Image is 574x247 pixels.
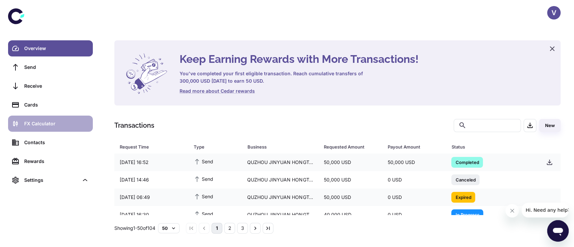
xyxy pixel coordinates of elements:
a: Rewards [8,153,93,169]
div: 0 USD [382,191,446,204]
div: 50,000 USD [318,191,382,204]
div: Status [451,142,524,152]
button: New [539,119,561,132]
h1: Transactions [114,120,154,130]
a: Cards [8,97,93,113]
button: page 1 [212,223,222,234]
a: Receive [8,78,93,94]
a: FX Calculator [8,116,93,132]
div: QUZHOU JINYUAN HONGTAI REFRIGERANT CO., [242,208,318,221]
span: Expired [451,194,475,200]
span: Payout Amount [388,142,444,152]
span: Send [194,210,213,217]
span: Send [194,175,213,182]
div: Cards [24,101,89,109]
div: 50,000 USD [318,156,382,169]
button: Go to next page [250,223,261,234]
div: Settings [24,176,79,184]
div: 50,000 USD [382,156,446,169]
h6: You've completed your first eligible transaction. Reach cumulative transfers of 300,000 USD [DATE... [180,70,365,85]
div: QUZHOU JINYUAN HONGTAI REFRIGERANT CO., [242,156,318,169]
div: [DATE] 16:52 [114,156,188,169]
div: Receive [24,82,89,90]
div: [DATE] 06:49 [114,191,188,204]
button: Go to page 2 [224,223,235,234]
span: Requested Amount [324,142,380,152]
button: Go to page 3 [237,223,248,234]
iframe: Close message [505,204,519,217]
iframe: Button to launch messaging window [547,220,569,242]
div: Type [194,142,230,152]
div: Settings [8,172,93,188]
button: 50 [158,223,180,233]
h4: Keep Earning Rewards with More Transactions! [180,51,552,67]
div: 0 USD [382,208,446,221]
div: Overview [24,45,89,52]
div: 40,000 USD [318,208,382,221]
span: Canceled [451,176,480,183]
div: [DATE] 14:46 [114,173,188,186]
a: Overview [8,40,93,56]
div: Rewards [24,158,89,165]
span: In Progress [451,211,483,218]
div: 0 USD [382,173,446,186]
a: Read more about Cedar rewards [180,87,552,95]
p: Showing 1-50 of 104 [114,224,155,232]
span: Send [194,158,213,165]
div: Contacts [24,139,89,146]
span: Type [194,142,239,152]
div: QUZHOU JINYUAN HONGTAI REFRIGERANT CO., [242,173,318,186]
span: Completed [451,159,483,165]
div: Request Time [120,142,177,152]
div: Payout Amount [388,142,435,152]
iframe: Message from company [522,203,569,217]
div: FX Calculator [24,120,89,127]
span: Hi. Need any help? [4,5,48,10]
div: Send [24,64,89,71]
button: V [547,6,561,19]
div: QUZHOU JINYUAN HONGTAI REFRIGERANT CO., [242,191,318,204]
button: Go to last page [263,223,273,234]
div: Requested Amount [324,142,371,152]
span: Send [194,193,213,200]
div: [DATE] 16:30 [114,208,188,221]
a: Contacts [8,134,93,151]
nav: pagination navigation [185,223,274,234]
a: Send [8,59,93,75]
div: 50,000 USD [318,173,382,186]
span: Request Time [120,142,186,152]
span: Status [451,142,533,152]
